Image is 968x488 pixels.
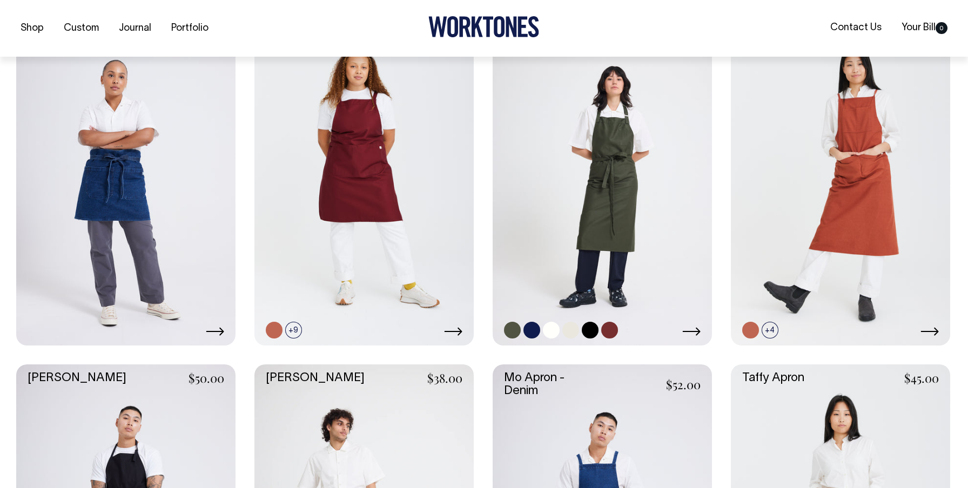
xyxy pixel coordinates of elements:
[167,19,213,37] a: Portfolio
[115,19,156,37] a: Journal
[59,19,103,37] a: Custom
[826,19,886,37] a: Contact Us
[285,322,302,338] span: +9
[897,19,952,37] a: Your Bill0
[936,22,947,34] span: 0
[762,322,778,338] span: +4
[16,19,48,37] a: Shop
